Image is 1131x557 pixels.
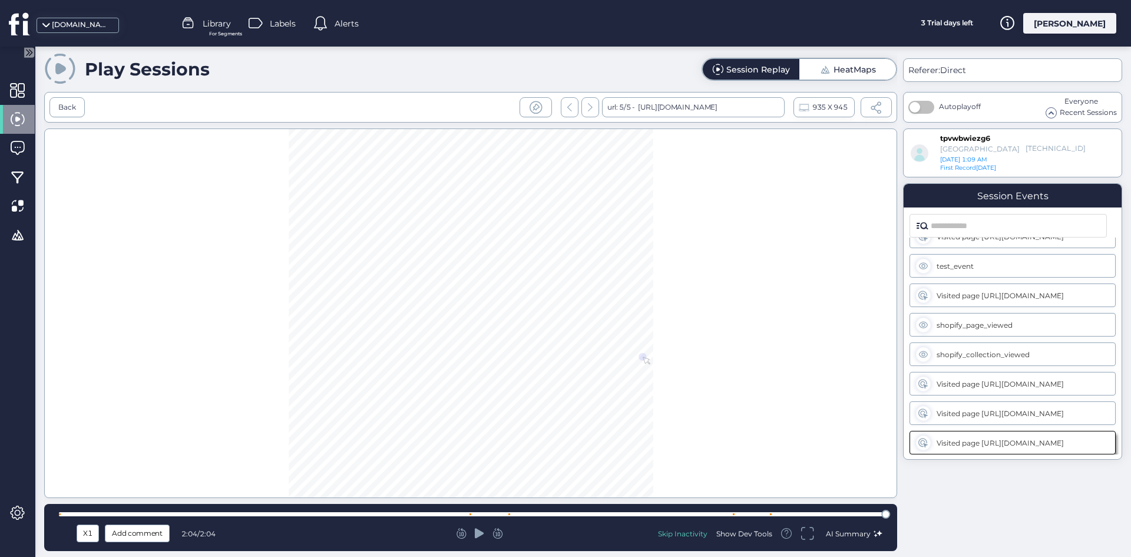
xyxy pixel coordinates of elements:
[181,529,223,538] div: /
[1046,96,1117,107] div: Everyone
[112,527,163,540] span: Add comment
[902,13,991,34] div: 3 Trial days left
[726,65,790,74] div: Session Replay
[335,17,359,30] span: Alerts
[200,529,216,538] span: 2:04
[940,156,1033,164] div: [DATE] 1:09 AM
[940,164,1004,172] div: [DATE]
[937,439,1090,447] div: Visited page [URL][DOMAIN_NAME]
[812,101,847,114] span: 935 X 945
[602,97,785,117] div: url: 5/5 -
[1023,13,1116,34] div: [PERSON_NAME]
[834,65,876,74] div: HeatMaps
[1060,107,1117,118] span: Recent Sessions
[940,134,998,144] div: tpvwbwiezg6
[58,102,76,113] div: Back
[1026,144,1072,154] div: [TECHNICAL_ID]
[181,529,197,538] span: 2:04
[939,102,981,111] span: Autoplay
[937,380,1090,388] div: Visited page [URL][DOMAIN_NAME]
[937,291,1090,300] div: Visited page [URL][DOMAIN_NAME]
[80,527,96,540] div: X1
[937,409,1090,418] div: Visited page [URL][DOMAIN_NAME]
[940,144,1020,153] div: [GEOGRAPHIC_DATA]
[270,17,296,30] span: Labels
[209,30,242,38] span: For Segments
[85,58,210,80] div: Play Sessions
[977,190,1049,202] div: Session Events
[203,17,231,30] span: Library
[971,102,981,111] span: off
[635,97,717,117] div: [URL][DOMAIN_NAME]
[716,529,772,539] div: Show Dev Tools
[937,262,1090,271] div: test_event
[908,65,940,75] span: Referer:
[940,164,976,172] span: First Record
[826,529,871,538] span: AI Summary
[937,350,1090,359] div: shopify_collection_viewed
[52,19,111,31] div: [DOMAIN_NAME]
[658,529,707,539] div: Skip Inactivity
[940,65,966,75] span: Direct
[937,321,1090,329] div: shopify_page_viewed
